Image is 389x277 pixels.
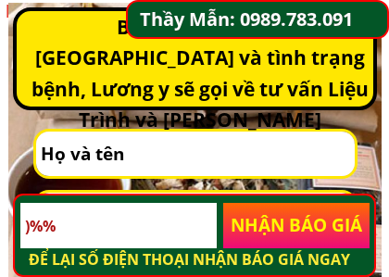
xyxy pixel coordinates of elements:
[223,203,370,249] p: NHẬN BÁO GIÁ
[36,132,355,176] input: Họ và tên
[21,12,379,136] h3: Bà con ở xa để lại [GEOGRAPHIC_DATA] và tình trạng bệnh, Lương y sẽ gọi về tư vấn Liệu Trình và [...
[140,5,382,34] a: Thầy Mẫn: 0989.783.091
[20,203,216,249] input: Nhập Số điện thoại:
[29,248,370,272] h3: ĐỂ LẠI SỐ ĐIỆN THOẠI NHẬN BÁO GIÁ NGAY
